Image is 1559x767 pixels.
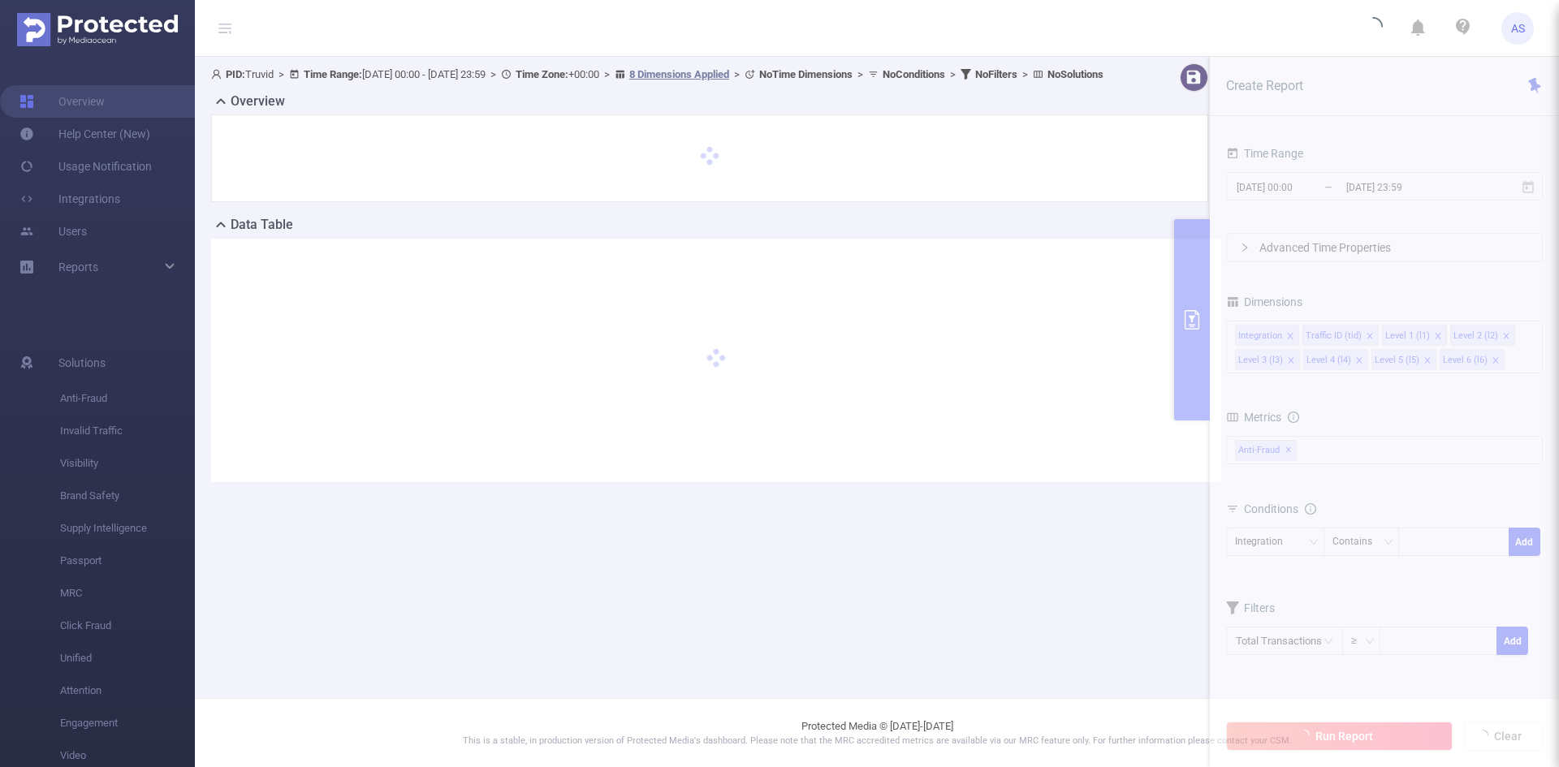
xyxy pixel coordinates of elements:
[883,68,945,80] b: No Conditions
[629,68,729,80] u: 8 Dimensions Applied
[60,610,195,642] span: Click Fraud
[19,118,150,150] a: Help Center (New)
[231,92,285,111] h2: Overview
[945,68,961,80] span: >
[1017,68,1033,80] span: >
[195,698,1559,767] footer: Protected Media © [DATE]-[DATE]
[486,68,501,80] span: >
[60,642,195,674] span: Unified
[1363,17,1383,40] i: icon: loading
[60,447,195,480] span: Visibility
[1047,68,1103,80] b: No Solutions
[58,347,106,379] span: Solutions
[60,512,195,545] span: Supply Intelligence
[60,707,195,739] span: Engagement
[60,480,195,512] span: Brand Safety
[759,68,853,80] b: No Time Dimensions
[975,68,1017,80] b: No Filters
[1511,12,1525,45] span: AS
[19,215,87,248] a: Users
[19,183,120,215] a: Integrations
[235,735,1518,748] p: This is a stable, in production version of Protected Media's dashboard. Please note that the MRC ...
[58,261,98,274] span: Reports
[274,68,289,80] span: >
[60,545,195,577] span: Passport
[58,251,98,283] a: Reports
[211,69,226,80] i: icon: user
[60,382,195,415] span: Anti-Fraud
[211,68,1103,80] span: Truvid [DATE] 00:00 - [DATE] 23:59 +00:00
[19,85,105,118] a: Overview
[231,215,293,235] h2: Data Table
[60,577,195,610] span: MRC
[599,68,615,80] span: >
[516,68,568,80] b: Time Zone:
[729,68,745,80] span: >
[60,674,195,707] span: Attention
[19,150,152,183] a: Usage Notification
[226,68,245,80] b: PID:
[304,68,362,80] b: Time Range:
[17,13,178,46] img: Protected Media
[853,68,868,80] span: >
[60,415,195,447] span: Invalid Traffic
